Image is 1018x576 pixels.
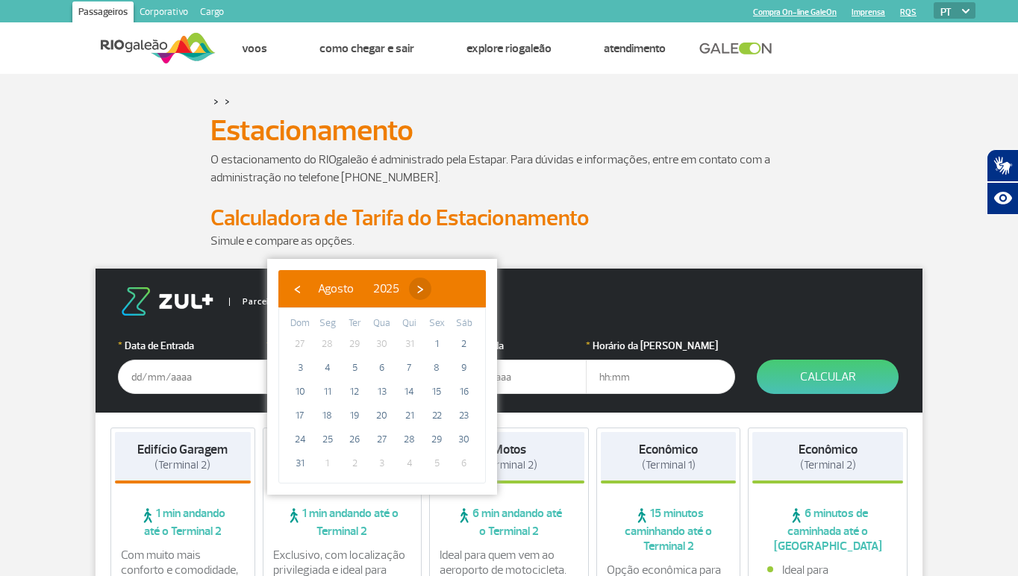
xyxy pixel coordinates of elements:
[213,93,219,110] a: >
[266,338,416,354] label: Horário da Entrada
[210,151,808,187] p: O estacionamento do RIOgaleão é administrado pela Estapar. Para dúvidas e informações, entre em c...
[369,316,396,332] th: weekday
[316,451,340,475] span: 1
[425,332,449,356] span: 1
[370,404,394,428] span: 20
[314,316,342,332] th: weekday
[343,332,366,356] span: 29
[288,356,312,380] span: 3
[425,380,449,404] span: 15
[343,380,366,404] span: 12
[425,356,449,380] span: 8
[586,338,735,354] label: Horário da [PERSON_NAME]
[286,279,431,294] bs-datepicker-navigation-view: ​ ​ ​
[370,380,394,404] span: 13
[72,1,134,25] a: Passageiros
[370,428,394,451] span: 27
[267,506,418,539] span: 1 min andando até o Terminal 2
[398,332,422,356] span: 31
[308,278,363,300] button: Agosto
[466,41,552,56] a: Explore RIOgaleão
[900,7,916,17] a: RQS
[373,281,399,296] span: 2025
[286,278,308,300] button: ‹
[437,360,587,394] input: dd/mm/aaaa
[154,458,210,472] span: (Terminal 2)
[642,458,696,472] span: (Terminal 1)
[425,451,449,475] span: 5
[423,316,451,332] th: weekday
[639,442,698,457] strong: Econômico
[363,278,409,300] button: 2025
[319,41,414,56] a: Como chegar e sair
[225,93,230,110] a: >
[481,458,537,472] span: (Terminal 2)
[398,428,422,451] span: 28
[343,356,366,380] span: 5
[752,506,903,554] span: 6 minutos de caminhada até o [GEOGRAPHIC_DATA]
[452,380,476,404] span: 16
[242,41,267,56] a: Voos
[288,451,312,475] span: 31
[800,458,856,472] span: (Terminal 2)
[210,232,808,250] p: Simule e compare as opções.
[370,332,394,356] span: 30
[137,442,228,457] strong: Edifício Garagem
[288,332,312,356] span: 27
[118,338,267,354] label: Data de Entrada
[757,360,899,394] button: Calcular
[288,428,312,451] span: 24
[452,451,476,475] span: 6
[452,428,476,451] span: 30
[852,7,885,17] a: Imprensa
[194,1,230,25] a: Cargo
[396,316,423,332] th: weekday
[288,404,312,428] span: 17
[267,259,497,495] bs-datepicker-container: calendar
[586,360,735,394] input: hh:mm
[753,7,837,17] a: Compra On-line GaleOn
[318,281,354,296] span: Agosto
[210,204,808,232] h2: Calculadora de Tarifa do Estacionamento
[398,451,422,475] span: 4
[601,506,737,554] span: 15 minutos caminhando até o Terminal 2
[425,428,449,451] span: 29
[987,149,1018,215] div: Plugin de acessibilidade da Hand Talk.
[266,360,416,394] input: hh:mm
[115,506,251,539] span: 1 min andando até o Terminal 2
[452,356,476,380] span: 9
[398,356,422,380] span: 7
[425,404,449,428] span: 22
[118,287,216,316] img: logo-zul.png
[398,380,422,404] span: 14
[343,428,366,451] span: 26
[370,451,394,475] span: 3
[493,442,526,457] strong: Motos
[437,338,587,354] label: Data da Saída
[343,404,366,428] span: 19
[316,428,340,451] span: 25
[987,182,1018,215] button: Abrir recursos assistivos.
[452,404,476,428] span: 23
[316,332,340,356] span: 28
[452,332,476,356] span: 2
[343,451,366,475] span: 2
[316,380,340,404] span: 11
[604,41,666,56] a: Atendimento
[316,404,340,428] span: 18
[316,356,340,380] span: 4
[118,360,267,394] input: dd/mm/aaaa
[434,506,584,539] span: 6 min andando até o Terminal 2
[409,278,431,300] button: ›
[229,298,306,306] span: Parceiro Oficial
[287,316,314,332] th: weekday
[341,316,369,332] th: weekday
[799,442,858,457] strong: Econômico
[450,316,478,332] th: weekday
[370,356,394,380] span: 6
[134,1,194,25] a: Corporativo
[288,380,312,404] span: 10
[210,118,808,143] h1: Estacionamento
